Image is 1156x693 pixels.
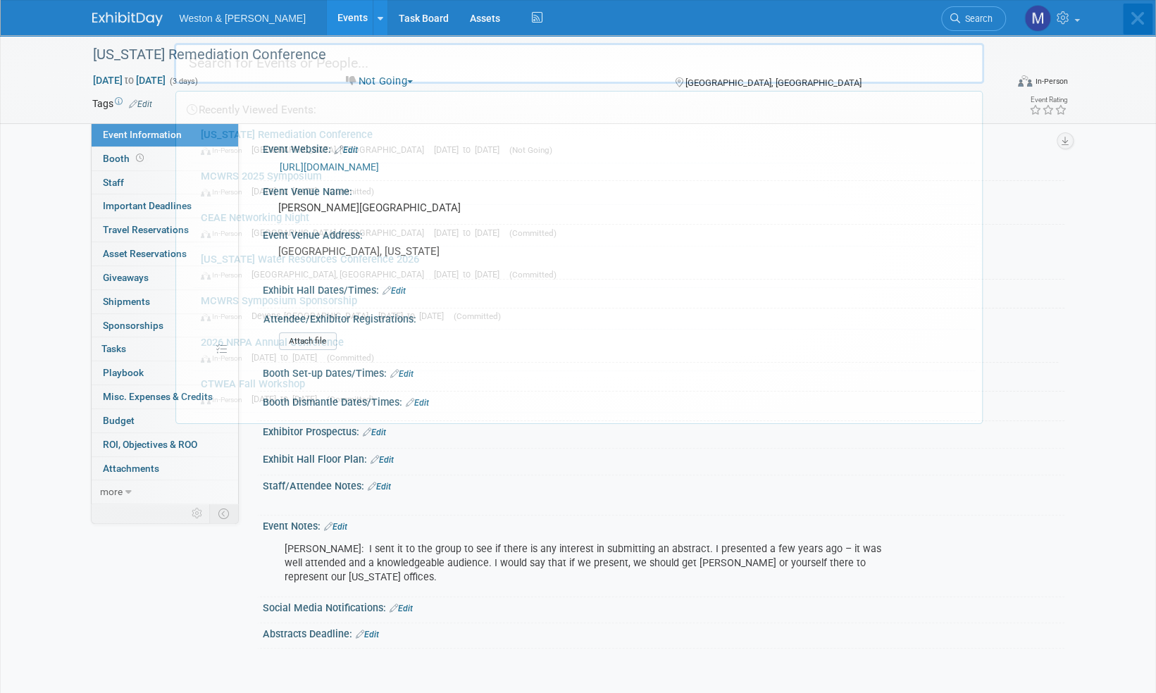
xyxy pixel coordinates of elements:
span: (Committed) [509,228,557,238]
span: [DATE] to [DATE] [434,269,506,280]
span: (Committed) [454,311,501,321]
span: (Committed) [327,394,374,404]
span: In-Person [201,187,249,196]
input: Search for Events or People... [174,43,984,84]
div: Recently Viewed Events: [183,92,975,122]
span: [GEOGRAPHIC_DATA], [GEOGRAPHIC_DATA] [251,144,431,155]
span: (Committed) [327,353,374,363]
span: (Not Going) [509,145,552,155]
span: (Committed) [509,270,557,280]
span: In-Person [201,146,249,155]
span: In-Person [201,270,249,280]
span: [DATE] to [DATE] [378,311,451,321]
span: [GEOGRAPHIC_DATA], [GEOGRAPHIC_DATA] [251,269,431,280]
span: (Committed) [327,187,374,196]
span: Devens, [GEOGRAPHIC_DATA] [251,311,375,321]
a: CTWEA Fall Workshop In-Person [DATE] to [DATE] (Committed) [194,371,975,412]
span: [DATE] to [DATE] [434,144,506,155]
a: MCWRS 2025 Symposium In-Person [DATE] to [DATE] (Committed) [194,163,975,204]
span: [DATE] to [DATE] [251,352,324,363]
a: CEAE Networking Night In-Person [GEOGRAPHIC_DATA], [GEOGRAPHIC_DATA] [DATE] to [DATE] (Committed) [194,205,975,246]
a: [US_STATE] Remediation Conference In-Person [GEOGRAPHIC_DATA], [GEOGRAPHIC_DATA] [DATE] to [DATE]... [194,122,975,163]
span: [DATE] to [DATE] [251,186,324,196]
span: In-Person [201,229,249,238]
span: In-Person [201,395,249,404]
a: [US_STATE] Water Resources Conference 2026 In-Person [GEOGRAPHIC_DATA], [GEOGRAPHIC_DATA] [DATE] ... [194,246,975,287]
span: In-Person [201,354,249,363]
span: [GEOGRAPHIC_DATA], [GEOGRAPHIC_DATA] [251,227,431,238]
span: [DATE] to [DATE] [434,227,506,238]
a: 2026 NRPA Annual Conference In-Person [DATE] to [DATE] (Committed) [194,330,975,370]
span: [DATE] to [DATE] [251,394,324,404]
a: MCWRS Symposium Sponsorship In-Person Devens, [GEOGRAPHIC_DATA] [DATE] to [DATE] (Committed) [194,288,975,329]
span: In-Person [201,312,249,321]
